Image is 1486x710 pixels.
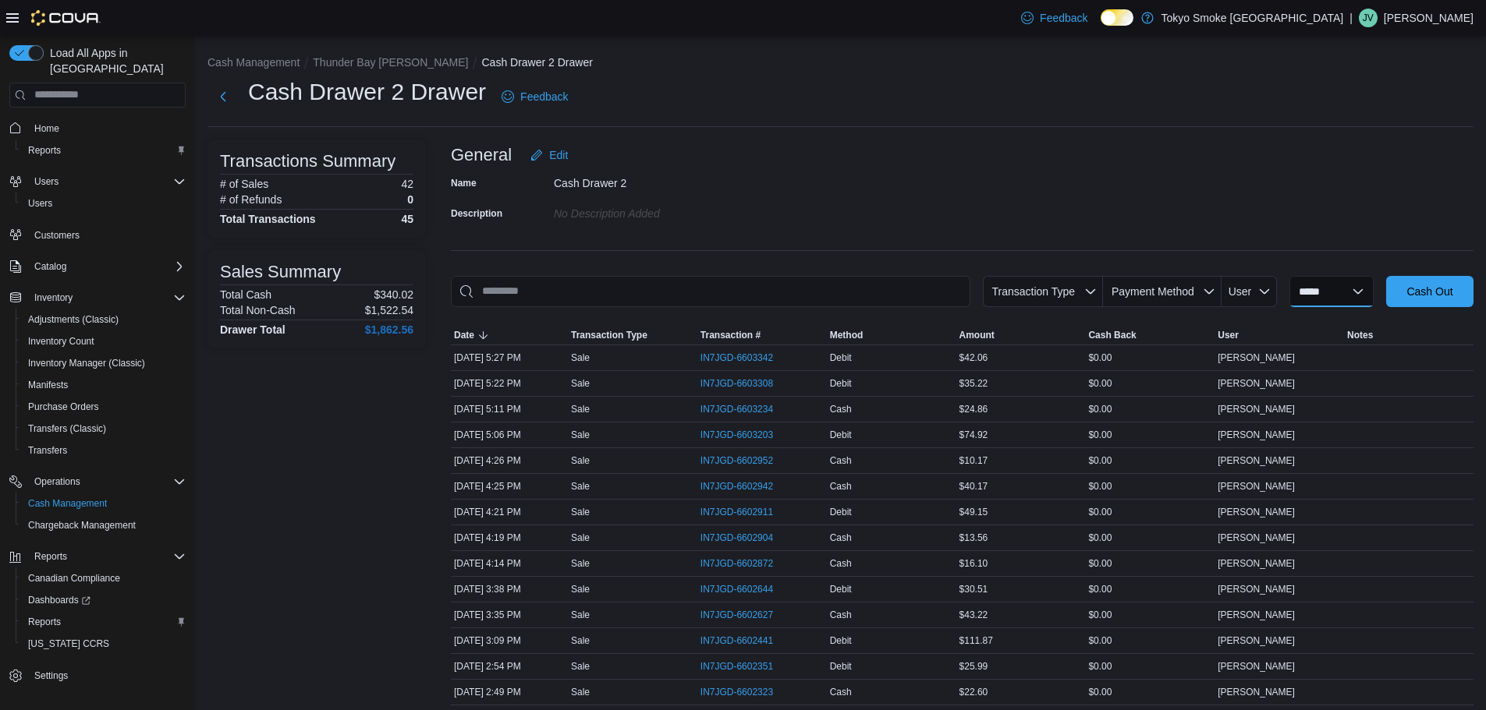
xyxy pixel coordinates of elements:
[22,419,112,438] a: Transfers (Classic)
[827,326,956,344] button: Method
[1085,400,1215,419] div: $0.00
[571,660,590,673] p: Sale
[34,475,80,488] span: Operations
[220,323,285,336] h4: Drawer Total
[700,660,773,673] span: IN7JGD-6602351
[22,332,186,351] span: Inventory Count
[28,144,61,157] span: Reports
[34,122,59,135] span: Home
[700,634,773,647] span: IN7JGD-6602441
[991,285,1075,298] span: Transaction Type
[830,351,852,364] span: Debit
[830,403,852,415] span: Cash
[1218,686,1295,698] span: [PERSON_NAME]
[28,118,186,138] span: Home
[700,480,773,493] span: IN7JGD-6602942
[571,532,590,544] p: Sale
[700,329,761,341] span: Transaction #
[983,276,1103,307] button: Transaction Type
[451,177,477,189] label: Name
[407,193,413,206] p: 0
[28,519,136,532] span: Chargeback Management
[554,171,763,189] div: Cash Drawer 2
[959,403,988,415] span: $24.86
[571,583,590,595] p: Sale
[1085,657,1215,676] div: $0.00
[22,591,186,609] span: Dashboards
[16,193,192,214] button: Users
[34,550,67,563] span: Reports
[959,686,988,698] span: $22.60
[959,557,988,570] span: $16.10
[830,480,852,493] span: Cash
[700,374,789,393] button: IN7JGD-6603308
[1347,329,1373,341] span: Notes
[3,546,192,567] button: Reports
[3,224,192,246] button: Customers
[520,89,568,104] span: Feedback
[1218,454,1295,467] span: [PERSON_NAME]
[700,528,789,547] button: IN7JGD-6602904
[700,429,773,441] span: IN7JGD-6603203
[28,379,68,391] span: Manifests
[571,329,647,341] span: Transaction Type
[700,348,789,367] button: IN7JGD-6603342
[568,326,697,344] button: Transaction Type
[571,454,590,467] p: Sale
[700,451,789,470] button: IN7JGD-6602952
[207,55,1474,73] nav: An example of EuiBreadcrumbs
[16,440,192,461] button: Transfers
[830,429,852,441] span: Debit
[22,494,113,513] a: Cash Management
[22,419,186,438] span: Transfers (Classic)
[16,309,192,330] button: Adjustments (Classic)
[16,140,192,161] button: Reports
[22,441,186,460] span: Transfers
[495,81,574,112] a: Feedback
[700,403,773,415] span: IN7JGD-6603234
[16,374,192,396] button: Manifests
[28,288,79,307] button: Inventory
[1363,9,1374,27] span: JV
[451,683,568,701] div: [DATE] 2:49 PM
[830,634,852,647] span: Debit
[1101,9,1133,26] input: Dark Mode
[401,178,413,190] p: 42
[1215,326,1344,344] button: User
[700,532,773,544] span: IN7JGD-6602904
[1218,506,1295,518] span: [PERSON_NAME]
[16,567,192,589] button: Canadian Compliance
[374,288,413,301] p: $340.02
[700,506,773,518] span: IN7JGD-6602911
[34,229,80,242] span: Customers
[28,422,106,435] span: Transfers (Classic)
[248,76,486,108] h1: Cash Drawer 2 Drawer
[959,429,988,441] span: $74.92
[365,304,413,316] p: $1,522.54
[700,554,789,573] button: IN7JGD-6602872
[22,354,186,373] span: Inventory Manager (Classic)
[220,193,282,206] h6: # of Refunds
[16,493,192,514] button: Cash Management
[22,397,105,416] a: Purchase Orders
[28,257,73,276] button: Catalog
[22,613,67,631] a: Reports
[3,471,192,493] button: Operations
[830,583,852,595] span: Debit
[959,480,988,493] span: $40.17
[451,146,512,164] h3: General
[451,477,568,496] div: [DATE] 4:25 PM
[28,357,145,369] span: Inventory Manager (Classic)
[571,351,590,364] p: Sale
[1040,10,1087,26] span: Feedback
[16,514,192,536] button: Chargeback Management
[451,528,568,547] div: [DATE] 4:19 PM
[830,506,852,518] span: Debit
[1085,477,1215,496] div: $0.00
[1085,374,1215,393] div: $0.00
[22,516,142,535] a: Chargeback Management
[1085,631,1215,650] div: $0.00
[451,451,568,470] div: [DATE] 4:26 PM
[28,225,186,245] span: Customers
[28,257,186,276] span: Catalog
